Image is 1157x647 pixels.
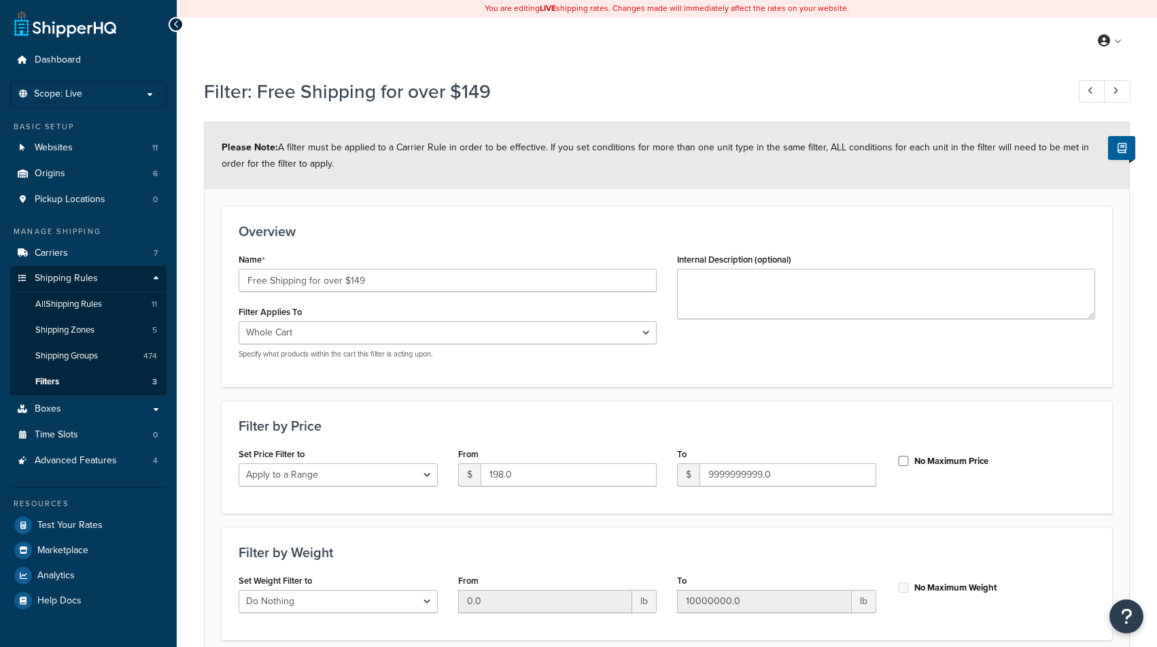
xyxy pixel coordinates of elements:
[153,168,158,180] span: 6
[10,422,167,448] a: Time Slots0
[1108,136,1135,160] button: Show Help Docs
[37,520,103,531] span: Test Your Rates
[10,121,167,133] div: Basic Setup
[10,241,167,266] a: Carriers7
[204,78,1054,105] h1: Filter: Free Shipping for over $149
[153,194,158,205] span: 0
[458,463,481,486] span: $
[35,325,94,336] span: Shipping Zones
[37,545,88,557] span: Marketplace
[35,350,98,362] span: Shipping Groups
[10,344,167,369] a: Shipping Groups474
[10,187,167,212] a: Pickup Locations0
[222,140,1089,171] span: A filter must be applied to a Carrier Rule in order to be effective. If you set conditions for mo...
[153,429,158,441] span: 0
[10,369,167,395] li: Filters
[35,376,59,388] span: Filters
[34,88,82,100] span: Scope: Live
[10,588,167,613] a: Help Docs
[152,325,157,336] span: 5
[239,449,305,459] label: Set Price Filter to
[35,54,81,66] span: Dashboard
[10,397,167,422] a: Boxes
[458,449,479,459] label: From
[632,590,657,613] span: lb
[10,498,167,510] div: Resources
[35,273,98,284] span: Shipping Rules
[10,161,167,186] li: Origins
[914,582,997,594] label: No Maximum Weight
[35,248,68,259] span: Carriers
[10,538,167,563] a: Marketplace
[10,422,167,448] li: Time Slots
[239,545,1095,560] h3: Filter by Weight
[914,455,988,467] label: No Maximum Price
[35,403,61,415] span: Boxes
[1079,80,1105,103] a: Previous Record
[152,142,158,154] span: 11
[540,2,556,14] b: LIVE
[10,318,167,343] a: Shipping Zones5
[677,254,791,265] label: Internal Description (optional)
[10,187,167,212] li: Pickup Locations
[37,570,75,582] span: Analytics
[239,224,1095,239] h3: Overview
[239,418,1095,433] h3: Filter by Price
[143,350,157,362] span: 474
[10,266,167,395] li: Shipping Rules
[1104,80,1130,103] a: Next Record
[239,307,302,317] label: Filter Applies To
[10,161,167,186] a: Origins6
[154,248,158,259] span: 7
[239,576,312,586] label: Set Weight Filter to
[222,140,278,154] strong: Please Note:
[1109,599,1143,633] button: Open Resource Center
[10,135,167,161] a: Websites11
[10,448,167,474] li: Advanced Features
[677,449,687,459] label: To
[10,563,167,588] a: Analytics
[10,369,167,395] a: Filters3
[35,168,65,180] span: Origins
[10,48,167,73] a: Dashboard
[10,241,167,266] li: Carriers
[35,429,78,441] span: Time Slots
[10,448,167,474] a: Advanced Features4
[35,142,73,154] span: Websites
[10,318,167,343] li: Shipping Zones
[35,455,117,467] span: Advanced Features
[152,299,157,310] span: 11
[37,595,82,607] span: Help Docs
[239,349,657,359] p: Specify what products within the cart this filter is acting upon.
[458,576,479,586] label: From
[10,292,167,317] a: AllShipping Rules11
[10,266,167,291] a: Shipping Rules
[35,299,102,310] span: All Shipping Rules
[10,135,167,161] li: Websites
[852,590,876,613] span: lb
[35,194,105,205] span: Pickup Locations
[239,254,265,265] label: Name
[152,376,157,388] span: 3
[10,226,167,237] div: Manage Shipping
[10,513,167,537] a: Test Your Rates
[153,455,158,467] span: 4
[677,463,700,486] span: $
[677,576,687,586] label: To
[10,344,167,369] li: Shipping Groups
